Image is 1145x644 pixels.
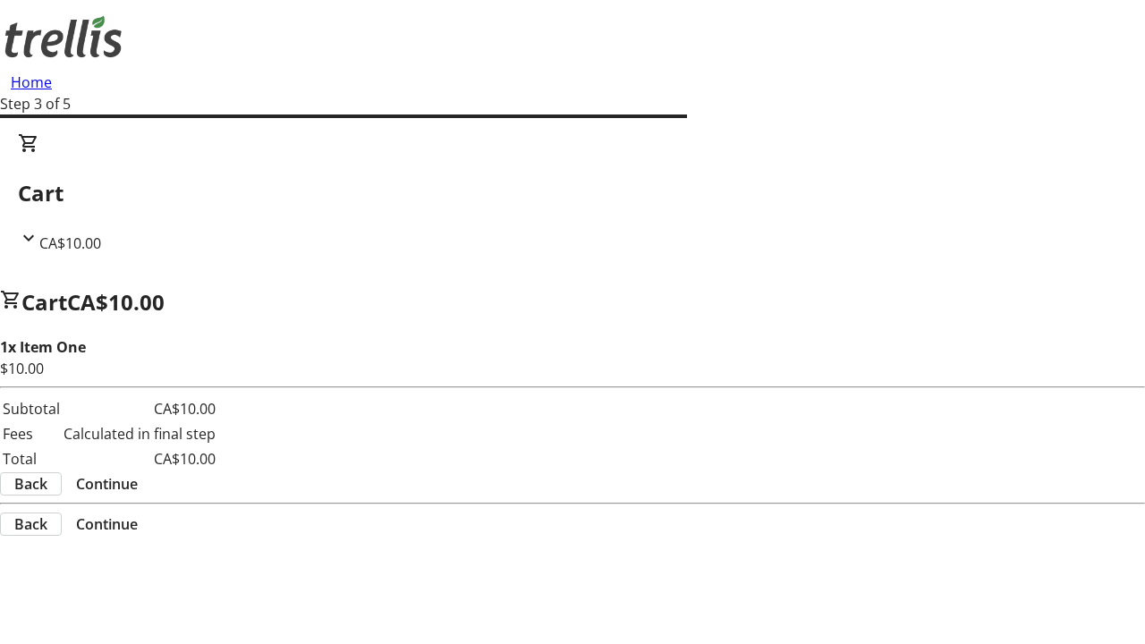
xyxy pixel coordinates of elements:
td: Calculated in final step [63,422,216,445]
span: Continue [76,473,138,495]
button: Continue [62,513,152,535]
div: CartCA$10.00 [18,132,1127,254]
td: Subtotal [2,397,61,420]
span: Back [14,513,47,535]
span: Continue [76,513,138,535]
td: CA$10.00 [63,447,216,470]
button: Continue [62,473,152,495]
span: CA$10.00 [39,233,101,253]
td: Total [2,447,61,470]
span: CA$10.00 [67,287,165,317]
td: CA$10.00 [63,397,216,420]
h2: Cart [18,177,1127,209]
span: Cart [21,287,67,317]
span: Back [14,473,47,495]
td: Fees [2,422,61,445]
